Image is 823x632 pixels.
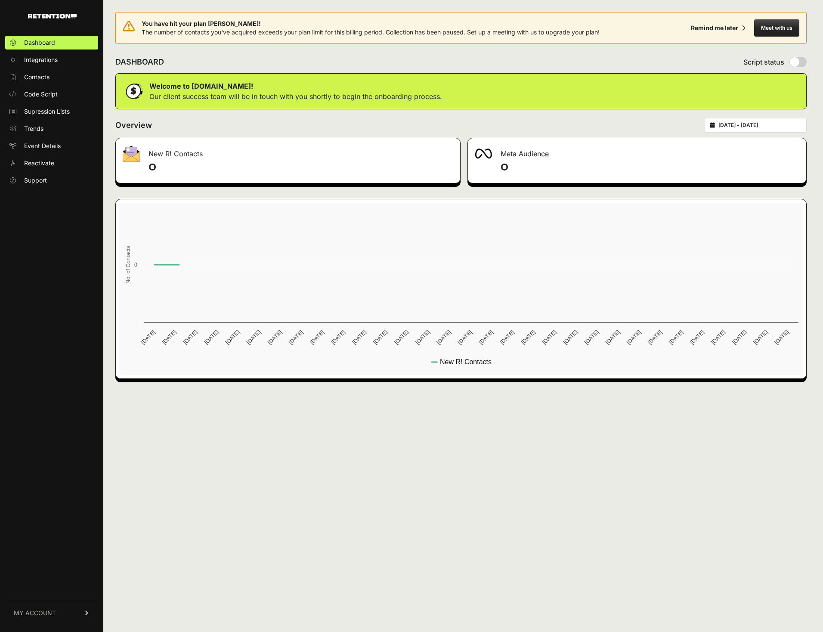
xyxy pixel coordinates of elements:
text: [DATE] [752,329,769,346]
h4: 0 [501,161,799,174]
span: Code Script [24,90,58,99]
img: dollar-coin-05c43ed7efb7bc0c12610022525b4bbbb207c7efeef5aecc26f025e68dcafac9.png [123,81,144,102]
a: Trends [5,122,98,136]
strong: Welcome to [DOMAIN_NAME]! [149,82,253,90]
a: Dashboard [5,36,98,50]
div: Remind me later [691,24,738,32]
text: [DATE] [393,329,410,346]
h2: Overview [115,119,152,131]
text: [DATE] [498,329,515,346]
span: Event Details [24,142,61,150]
span: Integrations [24,56,58,64]
a: Reactivate [5,156,98,170]
text: No. of Contacts [125,246,131,284]
span: Contacts [24,73,50,81]
a: MY ACCOUNT [5,600,98,626]
span: The number of contacts you've acquired exceeds your plan limit for this billing period. Collectio... [142,28,600,36]
span: Trends [24,124,43,133]
text: [DATE] [330,329,347,346]
button: Meet with us [754,19,799,37]
text: [DATE] [520,329,537,346]
text: [DATE] [625,329,642,346]
h2: DASHBOARD [115,56,164,68]
span: Supression Lists [24,107,70,116]
span: Script status [743,57,784,67]
text: [DATE] [456,329,473,346]
div: Meta Audience [468,138,806,164]
span: MY ACCOUNT [14,609,56,617]
text: [DATE] [710,329,727,346]
img: fa-meta-2f981b61bb99beabf952f7030308934f19ce035c18b003e963880cc3fabeebb7.png [475,149,492,159]
text: [DATE] [372,329,389,346]
text: [DATE] [668,329,684,346]
span: Dashboard [24,38,55,47]
text: [DATE] [435,329,452,346]
span: Support [24,176,47,185]
h4: 0 [149,161,453,174]
a: Supression Lists [5,105,98,118]
span: You have hit your plan [PERSON_NAME]! [142,19,600,28]
text: [DATE] [647,329,663,346]
text: [DATE] [182,329,199,346]
text: [DATE] [689,329,705,346]
a: Code Script [5,87,98,101]
button: Remind me later [687,20,749,36]
div: New R! Contacts [116,138,460,164]
text: [DATE] [562,329,579,346]
text: [DATE] [266,329,283,346]
text: [DATE] [541,329,558,346]
text: [DATE] [309,329,325,346]
img: fa-envelope-19ae18322b30453b285274b1b8af3d052b27d846a4fbe8435d1a52b978f639a2.png [123,146,140,162]
text: 0 [134,261,137,268]
text: [DATE] [245,329,262,346]
text: [DATE] [731,329,748,346]
img: Retention.com [28,14,77,19]
a: Event Details [5,139,98,153]
text: [DATE] [351,329,368,346]
text: [DATE] [583,329,600,346]
text: [DATE] [414,329,431,346]
text: [DATE] [773,329,790,346]
text: [DATE] [288,329,304,346]
text: [DATE] [604,329,621,346]
a: Contacts [5,70,98,84]
text: [DATE] [224,329,241,346]
text: New R! Contacts [440,358,492,366]
text: [DATE] [161,329,177,346]
text: [DATE] [139,329,156,346]
span: Reactivate [24,159,54,167]
a: Support [5,173,98,187]
text: [DATE] [203,329,220,346]
p: Our client success team will be in touch with you shortly to begin the onboarding process. [149,91,442,102]
text: [DATE] [477,329,494,346]
a: Integrations [5,53,98,67]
